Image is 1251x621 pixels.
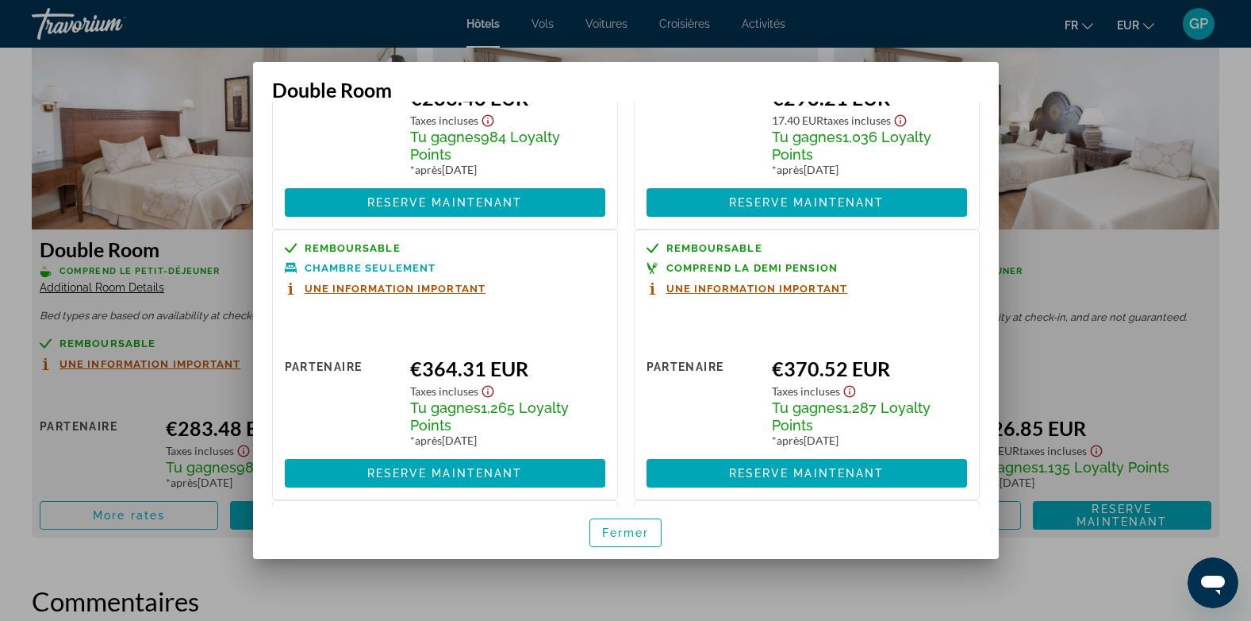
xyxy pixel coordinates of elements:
button: Reserve maintenant [647,188,967,217]
span: Tu gagnes [772,399,842,416]
div: * [DATE] [410,163,604,176]
button: Show Taxes and Fees disclaimer [478,380,497,399]
button: Reserve maintenant [285,188,605,217]
span: Reserve maintenant [729,467,885,480]
span: 984 Loyalty Points [410,129,560,163]
button: Show Taxes and Fees disclaimer [840,380,859,399]
span: Taxes incluses [410,114,478,127]
div: * [DATE] [772,434,966,447]
button: Une information important [647,282,848,295]
button: Show Taxes and Fees disclaimer [478,110,497,128]
span: Remboursable [305,243,401,253]
span: après [777,163,804,176]
div: * [DATE] [772,163,966,176]
button: Reserve maintenant [647,459,967,488]
span: après [415,434,442,447]
span: 1,036 Loyalty Points [772,129,931,163]
div: Partenaire [647,86,761,176]
div: * [DATE] [410,434,604,447]
span: 17.40 EUR [772,114,823,127]
div: €364.31 EUR [410,357,604,380]
button: Fermer [589,519,662,547]
a: Remboursable [647,242,967,254]
span: Reserve maintenant [729,196,885,209]
div: €370.52 EUR [772,357,966,380]
button: Show Taxes and Fees disclaimer [891,110,910,128]
div: Partenaire [285,86,399,176]
span: 1,265 Loyalty Points [410,399,569,434]
span: Comprend la demi pension [666,263,838,273]
a: Remboursable [285,242,605,254]
span: Une information important [305,283,486,294]
span: Remboursable [666,243,762,253]
span: Tu gagnes [410,129,481,145]
span: Fermer [602,526,650,539]
iframe: Bouton de lancement de la fenêtre de messagerie [1188,557,1238,608]
button: Reserve maintenant [285,459,605,488]
h3: Double Room [272,78,980,102]
span: Reserve maintenant [367,467,523,480]
span: Taxes incluses [772,384,840,398]
span: Reserve maintenant [367,196,523,209]
button: Une information important [285,282,486,295]
span: Tu gagnes [410,399,481,416]
span: Taxes incluses [410,384,478,398]
span: Taxes incluses [823,114,891,127]
span: Tu gagnes [772,129,842,145]
span: après [415,163,442,176]
div: Partenaire [647,357,761,447]
span: Une information important [666,283,848,294]
span: Chambre seulement [305,263,436,273]
span: 1,287 Loyalty Points [772,399,931,434]
span: après [777,434,804,447]
div: Partenaire [285,357,399,447]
